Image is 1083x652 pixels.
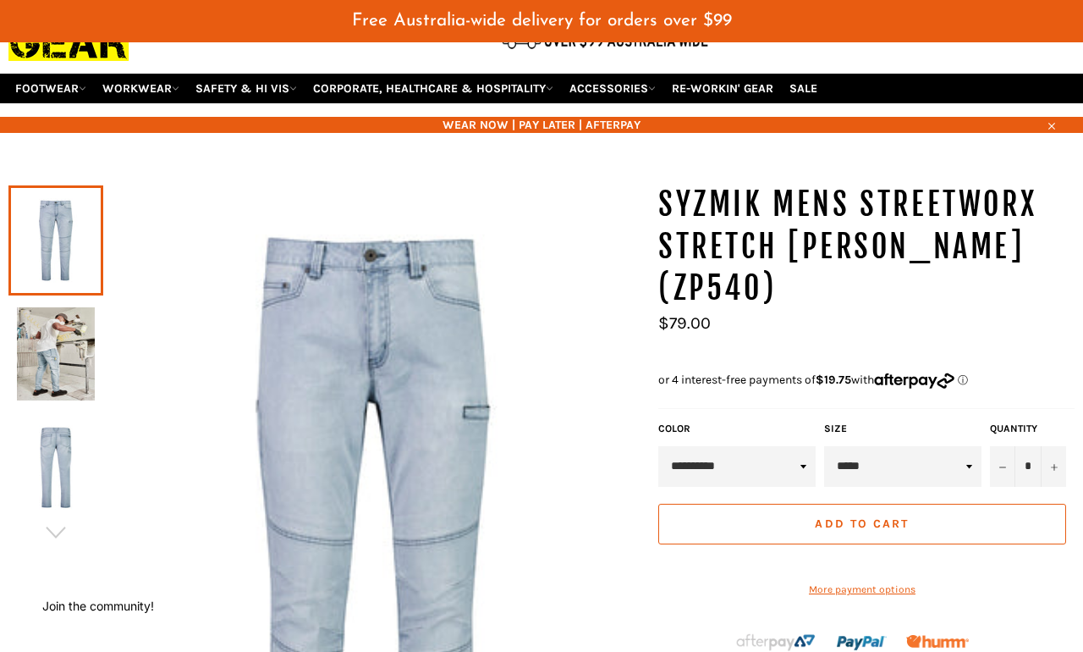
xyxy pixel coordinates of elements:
[990,446,1015,487] button: Reduce item quantity by one
[824,422,981,436] label: Size
[42,599,154,613] button: Join the community!
[990,422,1066,436] label: Quantity
[189,74,304,103] a: SAFETY & HI VIS
[17,421,95,514] img: SYZMIK Mens Streetworx Stretch Jean (ZP540) - Workin' Gear
[783,74,824,103] a: SALE
[906,635,969,648] img: Humm_core_logo_RGB-01_300x60px_small_195d8312-4386-4de7-b182-0ef9b6303a37.png
[658,184,1075,310] h1: SYZMIK Mens Streetworx Stretch [PERSON_NAME] (ZP540)
[658,313,711,333] span: $79.00
[17,307,95,401] img: SYZMIK Mens Streetworx Stretch Jean (ZP540) - Workin' Gear
[815,517,909,531] span: Add to Cart
[8,117,1075,133] span: WEAR NOW | PAY LATER | AFTERPAY
[306,74,560,103] a: CORPORATE, HEALTHCARE & HOSPITALITY
[96,74,186,103] a: WORKWEAR
[352,12,732,30] span: Free Australia-wide delivery for orders over $99
[563,74,662,103] a: ACCESSORIES
[658,422,816,436] label: Color
[658,583,1066,597] a: More payment options
[658,504,1066,544] button: Add to Cart
[665,74,780,103] a: RE-WORKIN' GEAR
[8,74,93,103] a: FOOTWEAR
[1041,446,1066,487] button: Increase item quantity by one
